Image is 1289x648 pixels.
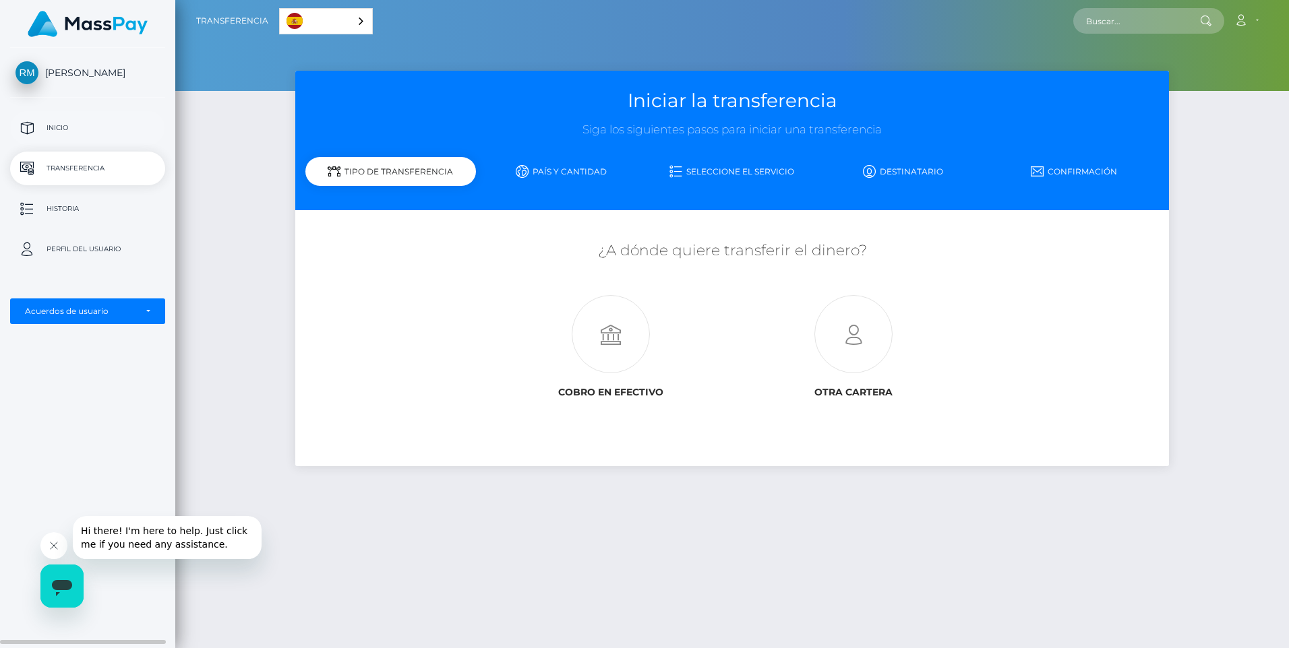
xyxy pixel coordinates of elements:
iframe: Botón para iniciar la ventana de mensajería [40,564,84,608]
p: Transferencia [16,158,160,179]
p: Inicio [16,118,160,138]
a: Español [280,9,372,34]
h6: Otra cartera [742,387,965,398]
input: Buscar... [1073,8,1200,34]
span: [PERSON_NAME] [10,67,165,79]
h6: Cobro en efectivo [500,387,722,398]
iframe: Cerrar mensaje [40,532,67,559]
h3: Iniciar la transferencia [305,88,1160,114]
aside: Language selected: Español [279,8,373,34]
a: Seleccione el servicio [647,160,817,183]
iframe: Mensaje de la compañía [73,516,262,559]
p: Historia [16,199,160,219]
h3: Siga los siguientes pasos para iniciar una transferencia [305,122,1160,138]
img: MassPay [28,11,148,37]
a: País y cantidad [476,160,647,183]
a: Perfil del usuario [10,232,165,266]
div: Acuerdos de usuario [25,306,136,317]
a: Confirmación [988,160,1159,183]
a: Historia [10,192,165,226]
button: Acuerdos de usuario [10,298,165,324]
div: Language [279,8,373,34]
p: Perfil del usuario [16,239,160,259]
h5: ¿A dónde quiere transferir el dinero? [305,240,1160,261]
a: Inicio [10,111,165,145]
a: Destinatario [818,160,988,183]
a: Transferencia [10,152,165,185]
a: Transferencia [196,7,268,35]
div: Tipo de transferencia [305,157,476,186]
